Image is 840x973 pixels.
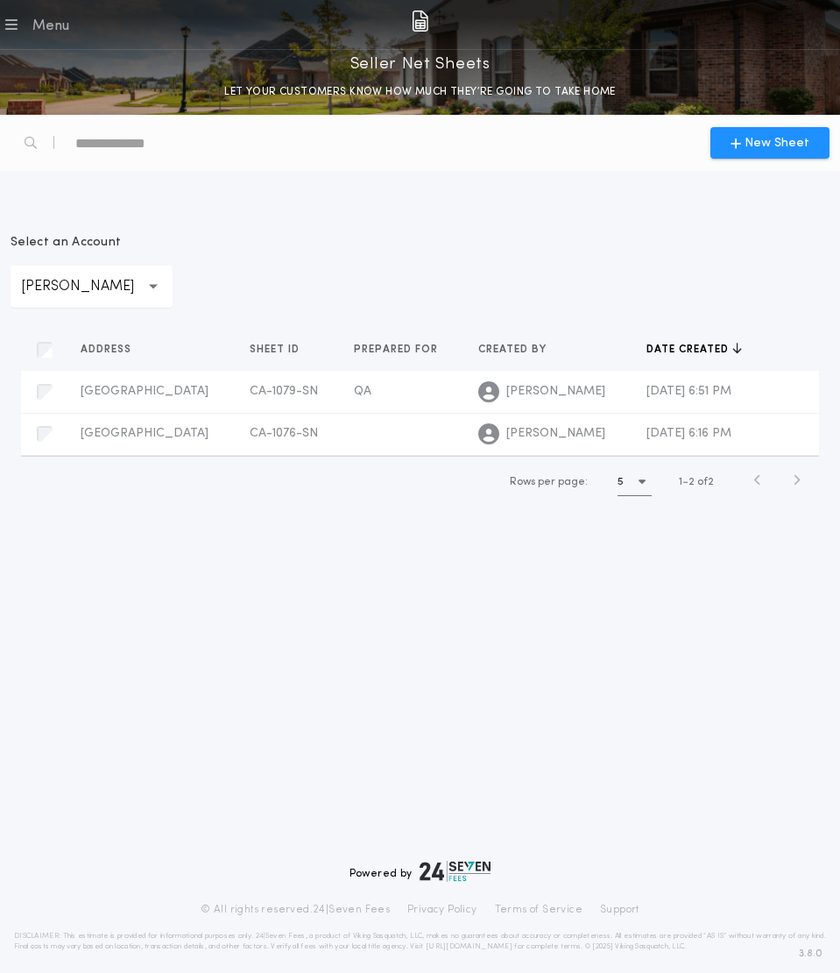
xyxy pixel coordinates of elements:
[688,477,695,487] span: 2
[354,385,371,398] span: QA
[349,861,491,882] div: Powered by
[618,473,624,491] h1: 5
[618,468,652,496] button: 5
[600,903,639,917] a: Support
[420,861,491,882] img: logo
[426,943,512,950] a: [URL][DOMAIN_NAME]
[510,477,588,487] span: Rows per page:
[495,903,582,917] a: Terms of Service
[14,931,826,952] p: DISCLAIMER: This estimate is provided for informational purposes only. 24|Seven Fees, a product o...
[224,83,616,101] p: LET YOUR CUSTOMERS KNOW HOW MUCH THEY’RE GOING TO TAKE HOME
[697,474,714,490] span: of 2
[21,276,162,297] p: [PERSON_NAME]
[354,343,441,357] span: Prepared for
[646,427,731,440] span: [DATE] 6:16 PM
[478,343,550,357] span: Created by
[250,341,313,359] button: Sheet ID
[506,383,605,401] span: [PERSON_NAME]
[646,343,732,357] span: Date created
[81,427,208,440] span: [GEOGRAPHIC_DATA]
[407,903,477,917] a: Privacy Policy
[679,477,682,487] span: 1
[201,903,390,917] p: © All rights reserved. 24|Seven Fees
[710,127,829,159] button: New Sheet
[506,425,605,443] span: [PERSON_NAME]
[745,134,809,153] span: New Sheet
[11,266,173,308] button: [PERSON_NAME]
[250,385,318,398] span: CA-1079-SN
[646,341,742,359] button: Date created
[250,427,318,440] span: CA-1076-SN
[81,343,135,357] span: Address
[81,385,208,398] span: [GEOGRAPHIC_DATA]
[250,343,303,357] span: Sheet ID
[412,11,428,32] img: img
[478,341,560,359] button: Created by
[81,341,145,359] button: Address
[646,385,731,398] span: [DATE] 6:51 PM
[32,16,69,37] div: Menu
[11,234,173,252] p: Select an Account
[350,50,491,78] p: Seller Net Sheets
[799,946,822,962] span: 3.8.0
